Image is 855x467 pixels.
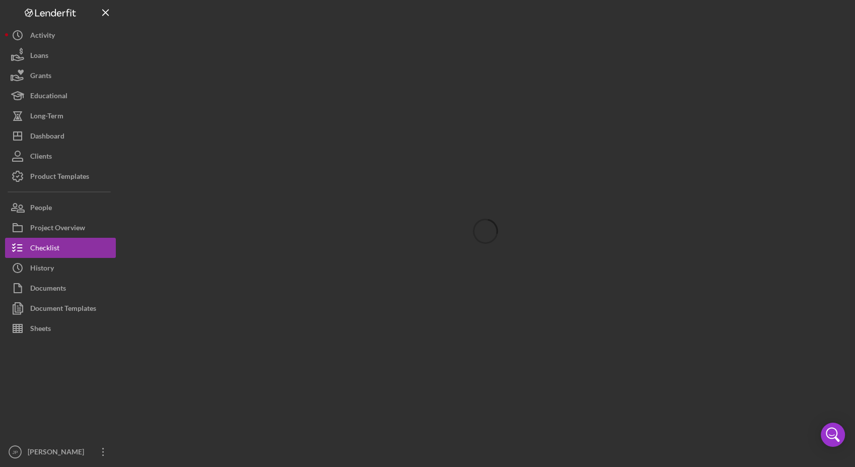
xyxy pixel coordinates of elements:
div: Grants [30,65,51,88]
div: Activity [30,25,55,48]
div: Dashboard [30,126,64,149]
div: Document Templates [30,298,96,321]
div: [PERSON_NAME] [25,442,91,464]
div: Educational [30,86,67,108]
div: Clients [30,146,52,169]
button: JP[PERSON_NAME] [5,442,116,462]
div: Sheets [30,318,51,341]
button: Dashboard [5,126,116,146]
button: Sheets [5,318,116,339]
div: Documents [30,278,66,301]
button: Checklist [5,238,116,258]
div: People [30,197,52,220]
button: Loans [5,45,116,65]
button: People [5,197,116,218]
div: Project Overview [30,218,85,240]
button: Activity [5,25,116,45]
button: Product Templates [5,166,116,186]
button: History [5,258,116,278]
button: Documents [5,278,116,298]
div: Product Templates [30,166,89,189]
button: Document Templates [5,298,116,318]
button: Educational [5,86,116,106]
div: Checklist [30,238,59,260]
button: Grants [5,65,116,86]
button: Project Overview [5,218,116,238]
div: Loans [30,45,48,68]
button: Clients [5,146,116,166]
text: JP [12,449,18,455]
div: Open Intercom Messenger [821,423,845,447]
div: Long-Term [30,106,63,128]
div: History [30,258,54,281]
button: Long-Term [5,106,116,126]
